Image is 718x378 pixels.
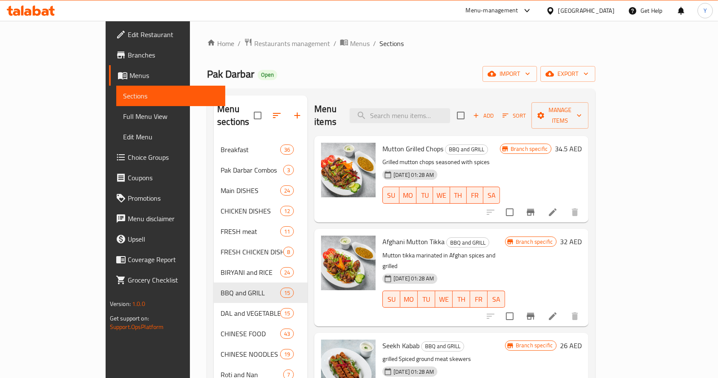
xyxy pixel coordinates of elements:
[284,166,293,174] span: 3
[538,105,582,126] span: Manage items
[548,311,558,321] a: Edit menu item
[474,293,484,306] span: FR
[214,344,307,364] div: CHINESE NOODLES and [PERSON_NAME]19
[520,306,541,326] button: Branch-specific-item
[283,165,294,175] div: items
[110,313,149,324] span: Get support on:
[280,226,294,237] div: items
[382,142,443,155] span: Mutton Grilled Chops
[207,38,595,49] nav: breadcrumb
[128,275,219,285] span: Grocery Checklist
[214,139,307,160] div: Breakfast36
[390,171,437,179] span: [DATE] 01:28 AM
[214,283,307,303] div: BBQ and GRILL15
[221,267,280,277] span: BIRYANI and RICE
[109,24,226,45] a: Edit Restaurant
[214,221,307,242] div: FRESH meat11
[281,146,293,154] span: 36
[437,189,446,202] span: WE
[221,308,280,318] span: DAL and VEGETABLES
[280,308,294,318] div: items
[280,349,294,359] div: items
[217,103,254,128] h2: Menu sections
[109,249,226,270] a: Coverage Report
[132,298,145,309] span: 1.0.0
[221,329,280,339] span: CHINESE FOOD
[446,237,489,248] div: BBQ and GRILL
[482,66,537,82] button: import
[281,268,293,277] span: 24
[221,247,283,257] div: FRESH CHICKEN DISHES
[221,165,283,175] span: Pak Darbar Combos
[214,262,307,283] div: BIRYANI and RICE24
[283,247,294,257] div: items
[333,38,336,49] li: /
[280,267,294,277] div: items
[128,214,219,224] span: Menu disclaimer
[390,274,437,283] span: [DATE] 01:28 AM
[373,38,376,49] li: /
[399,187,416,204] button: MO
[214,242,307,262] div: FRESH CHICKEN DISHES8
[221,144,280,155] span: Breakfast
[565,306,585,326] button: delete
[280,185,294,196] div: items
[281,350,293,358] span: 19
[214,201,307,221] div: CHICKEN DISHES12
[281,289,293,297] span: 15
[267,105,287,126] span: Sort sections
[340,38,370,49] a: Menus
[128,234,219,244] span: Upsell
[488,291,505,308] button: SA
[435,291,453,308] button: WE
[386,293,397,306] span: SU
[116,106,226,127] a: Full Menu View
[258,70,277,80] div: Open
[244,38,330,49] a: Restaurants management
[531,102,589,129] button: Manage items
[110,298,131,309] span: Version:
[109,270,226,290] a: Grocery Checklist
[416,187,433,204] button: TU
[258,71,277,78] span: Open
[433,187,450,204] button: WE
[128,193,219,203] span: Promotions
[565,202,585,222] button: delete
[382,250,505,271] p: Mutton tikka marinated in Afghan spices and grilled
[500,109,528,122] button: Sort
[450,187,467,204] button: TH
[128,50,219,60] span: Branches
[390,368,437,376] span: [DATE] 01:28 AM
[512,341,556,349] span: Branch specific
[560,340,582,352] h6: 26 AED
[128,29,219,40] span: Edit Restaurant
[501,307,519,325] span: Select to update
[382,354,505,364] p: grilled Spiced ground meat skewers
[221,226,280,237] span: FRESH meat
[382,235,445,248] span: Afghani Mutton Tikka
[214,303,307,323] div: DAL and VEGETABLES15
[116,86,226,106] a: Sections
[439,293,449,306] span: WE
[483,187,500,204] button: SA
[489,69,530,79] span: import
[109,208,226,229] a: Menu disclaimer
[540,66,595,82] button: export
[221,288,280,298] div: BBQ and GRILL
[214,180,307,201] div: Main DISHES24
[314,103,339,128] h2: Menu items
[128,152,219,162] span: Choice Groups
[280,288,294,298] div: items
[221,206,280,216] span: CHICKEN DISHES
[249,107,267,124] span: Select all sections
[452,107,470,124] span: Select section
[123,111,219,121] span: Full Menu View
[466,6,518,16] div: Menu-management
[467,187,483,204] button: FR
[109,188,226,208] a: Promotions
[454,189,463,202] span: TH
[321,236,376,290] img: Afghani Mutton Tikka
